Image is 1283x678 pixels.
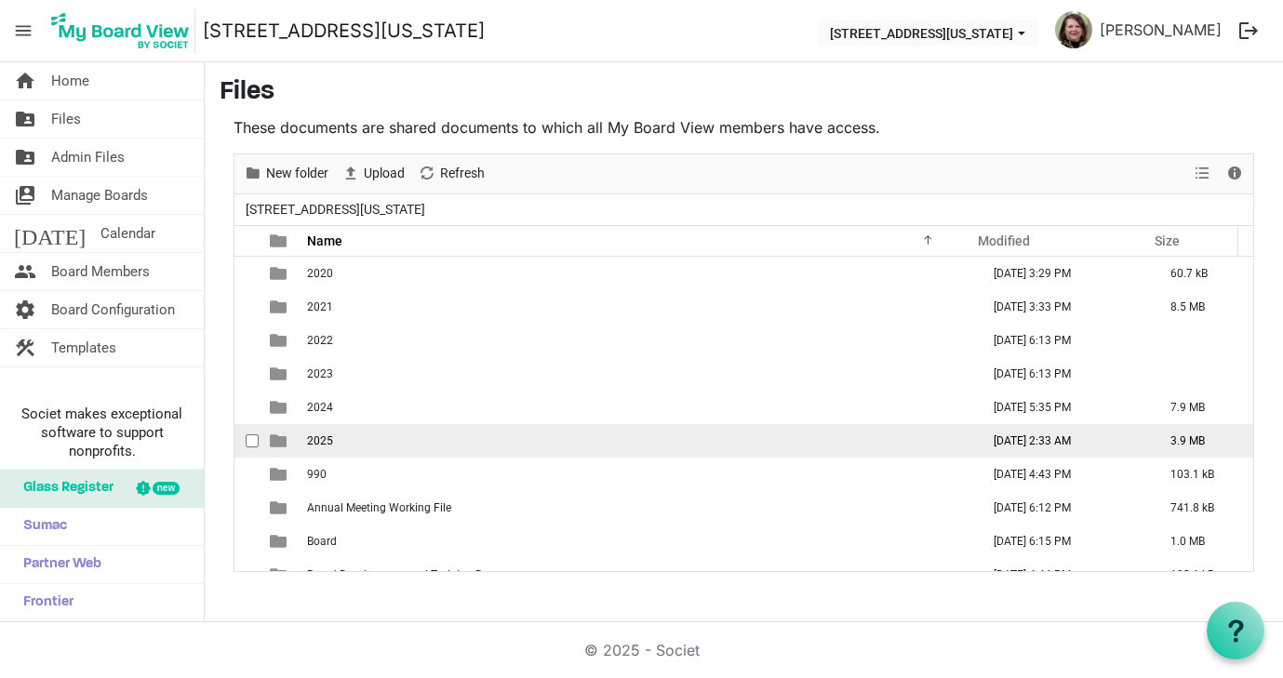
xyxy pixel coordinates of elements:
[301,324,974,357] td: 2022 is template cell column header Name
[307,367,333,380] span: 2023
[1151,558,1253,592] td: 103.1 kB is template cell column header Size
[14,584,74,621] span: Frontier
[51,139,125,176] span: Admin Files
[335,154,411,193] div: Upload
[307,535,337,548] span: Board
[259,290,301,324] td: is template cell column header type
[234,424,259,458] td: checkbox
[14,470,114,507] span: Glass Register
[978,233,1030,248] span: Modified
[46,7,195,54] img: My Board View Logo
[818,20,1037,46] button: 216 E Washington Blvd dropdownbutton
[301,424,974,458] td: 2025 is template cell column header Name
[234,525,259,558] td: checkbox
[234,324,259,357] td: checkbox
[14,329,36,366] span: construction
[264,162,330,185] span: New folder
[14,177,36,214] span: switch_account
[14,546,101,583] span: Partner Web
[234,257,259,290] td: checkbox
[1151,525,1253,558] td: 1.0 MB is template cell column header Size
[259,491,301,525] td: is template cell column header type
[301,357,974,391] td: 2023 is template cell column header Name
[307,300,333,313] span: 2021
[1155,233,1180,248] span: Size
[339,162,408,185] button: Upload
[415,162,488,185] button: Refresh
[974,424,1151,458] td: September 04, 2025 2:33 AM column header Modified
[974,324,1151,357] td: May 25, 2025 6:13 PM column header Modified
[1229,11,1268,50] button: logout
[14,100,36,138] span: folder_shared
[1055,11,1092,48] img: J52A0qgz-QnGEDJvxvc7st0NtxDrXCKoDOPQZREw7aFqa1BfgfUuvwQg4bgL-jlo7icgKeV0c70yxLBxNLEp2Q_thumb.png
[1151,324,1253,357] td: is template cell column header Size
[301,525,974,558] td: Board is template cell column header Name
[1151,357,1253,391] td: is template cell column header Size
[259,558,301,592] td: is template cell column header type
[974,290,1151,324] td: May 25, 2025 3:33 PM column header Modified
[14,62,36,100] span: home
[974,558,1151,592] td: May 25, 2025 4:44 PM column header Modified
[234,357,259,391] td: checkbox
[307,501,451,514] span: Annual Meeting Working File
[234,116,1254,139] p: These documents are shared documents to which all My Board View members have access.
[259,257,301,290] td: is template cell column header type
[301,558,974,592] td: Board Development and Training Documents is template cell column header Name
[301,458,974,491] td: 990 is template cell column header Name
[307,334,333,347] span: 2022
[220,77,1268,109] h3: Files
[46,7,203,54] a: My Board View Logo
[51,62,89,100] span: Home
[307,267,333,280] span: 2020
[1191,162,1213,185] button: View dropdownbutton
[51,291,175,328] span: Board Configuration
[307,401,333,414] span: 2024
[1151,491,1253,525] td: 741.8 kB is template cell column header Size
[307,468,327,481] span: 990
[153,482,180,495] div: new
[203,12,485,49] a: [STREET_ADDRESS][US_STATE]
[259,357,301,391] td: is template cell column header type
[974,458,1151,491] td: May 25, 2025 4:43 PM column header Modified
[6,13,41,48] span: menu
[974,357,1151,391] td: May 25, 2025 6:13 PM column header Modified
[1151,257,1253,290] td: 60.7 kB is template cell column header Size
[1092,11,1229,48] a: [PERSON_NAME]
[259,424,301,458] td: is template cell column header type
[974,391,1151,424] td: May 25, 2025 5:35 PM column header Modified
[1151,391,1253,424] td: 7.9 MB is template cell column header Size
[1151,290,1253,324] td: 8.5 MB is template cell column header Size
[14,253,36,290] span: people
[974,525,1151,558] td: May 25, 2025 6:15 PM column header Modified
[100,215,155,252] span: Calendar
[301,290,974,324] td: 2021 is template cell column header Name
[234,491,259,525] td: checkbox
[307,568,533,581] span: Board Development and Training Documents
[51,329,116,366] span: Templates
[14,508,67,545] span: Sumac
[974,491,1151,525] td: May 25, 2025 6:12 PM column header Modified
[1187,154,1219,193] div: View
[1223,162,1248,185] button: Details
[234,391,259,424] td: checkbox
[259,458,301,491] td: is template cell column header type
[259,391,301,424] td: is template cell column header type
[1151,458,1253,491] td: 103.1 kB is template cell column header Size
[307,434,333,447] span: 2025
[301,391,974,424] td: 2024 is template cell column header Name
[362,162,407,185] span: Upload
[301,491,974,525] td: Annual Meeting Working File is template cell column header Name
[974,257,1151,290] td: May 25, 2025 3:29 PM column header Modified
[301,257,974,290] td: 2020 is template cell column header Name
[307,233,342,248] span: Name
[234,290,259,324] td: checkbox
[51,253,150,290] span: Board Members
[14,139,36,176] span: folder_shared
[237,154,335,193] div: New folder
[438,162,487,185] span: Refresh
[51,177,148,214] span: Manage Boards
[51,100,81,138] span: Files
[259,324,301,357] td: is template cell column header type
[241,162,332,185] button: New folder
[411,154,491,193] div: Refresh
